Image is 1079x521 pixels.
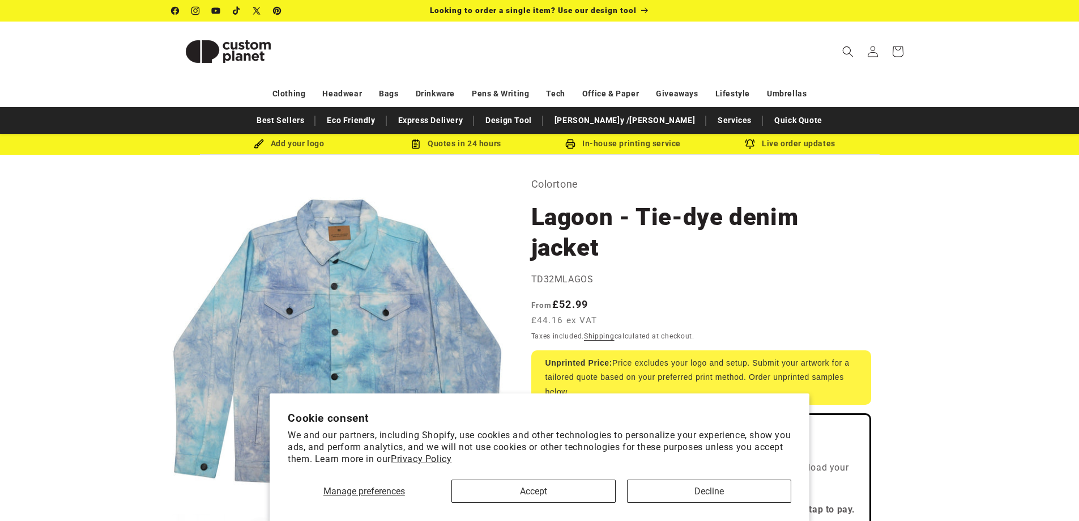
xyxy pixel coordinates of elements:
p: We and our partners, including Shopify, use cookies and other technologies to personalize your ex... [288,430,791,465]
h1: Lagoon - Tie-dye denim jacket [531,202,871,263]
h2: Cookie consent [288,412,791,425]
span: Looking to order a single item? Use our design tool [430,6,637,15]
a: Clothing [272,84,306,104]
a: Shipping [584,332,615,340]
strong: Unprinted Price: [545,358,613,367]
p: Colortone [531,175,871,193]
div: Quotes in 24 hours [373,137,540,151]
a: Umbrellas [767,84,807,104]
a: Giveaways [656,84,698,104]
span: Manage preferences [323,486,405,497]
a: Tech [546,84,565,104]
img: In-house printing [565,139,575,149]
div: Price excludes your logo and setup. Submit your artwork for a tailored quote based on your prefer... [531,350,871,405]
summary: Search [835,39,860,64]
a: Headwear [322,84,362,104]
a: Bags [379,84,398,104]
button: Accept [451,480,616,503]
img: Order Updates Icon [411,139,421,149]
img: Order updates [745,139,755,149]
div: Taxes included. calculated at checkout. [531,331,871,342]
a: Lifestyle [715,84,750,104]
a: Privacy Policy [391,454,451,464]
a: Eco Friendly [321,111,381,130]
a: Office & Paper [582,84,639,104]
a: Drinkware [416,84,455,104]
img: Brush Icon [254,139,264,149]
a: Best Sellers [251,111,310,130]
a: Pens & Writing [472,84,529,104]
a: [PERSON_NAME]y /[PERSON_NAME] [549,111,701,130]
div: In-house printing service [540,137,707,151]
a: Design Tool [480,111,538,130]
div: Add your logo [206,137,373,151]
a: Custom Planet [167,22,289,81]
span: TD32MLAGOS [531,274,594,285]
img: Custom Planet [172,26,285,77]
span: From [531,300,552,310]
a: Services [712,111,757,130]
a: Express Delivery [393,111,469,130]
button: Manage preferences [288,480,440,503]
strong: £52.99 [531,298,588,310]
span: £44.16 ex VAT [531,314,598,327]
div: Live order updates [707,137,874,151]
button: Decline [627,480,791,503]
a: Quick Quote [769,111,828,130]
